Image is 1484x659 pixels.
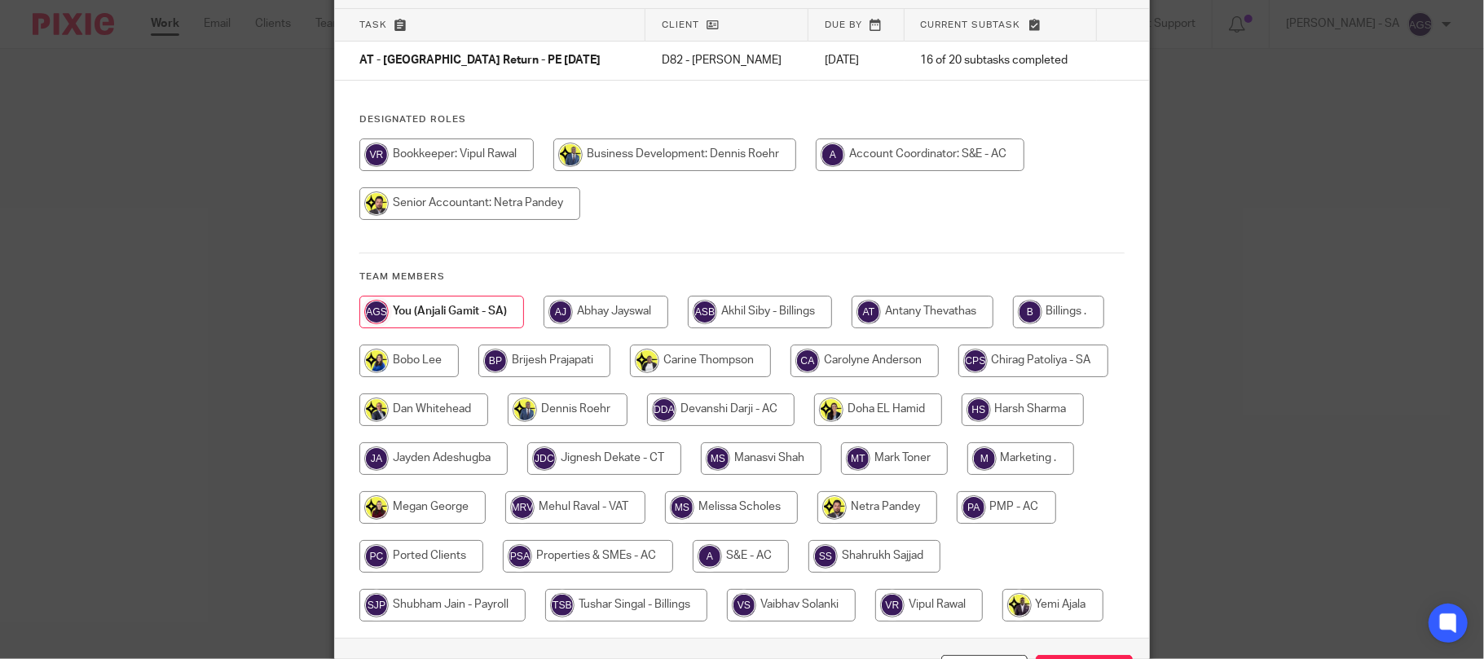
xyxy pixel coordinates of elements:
[359,270,1125,283] h4: Team members
[921,20,1021,29] span: Current subtask
[905,42,1098,81] td: 16 of 20 subtasks completed
[359,113,1125,126] h4: Designated Roles
[359,55,601,67] span: AT - [GEOGRAPHIC_DATA] Return - PE [DATE]
[359,20,387,29] span: Task
[825,52,888,68] p: [DATE]
[825,20,862,29] span: Due by
[662,20,699,29] span: Client
[662,52,792,68] p: D82 - [PERSON_NAME]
